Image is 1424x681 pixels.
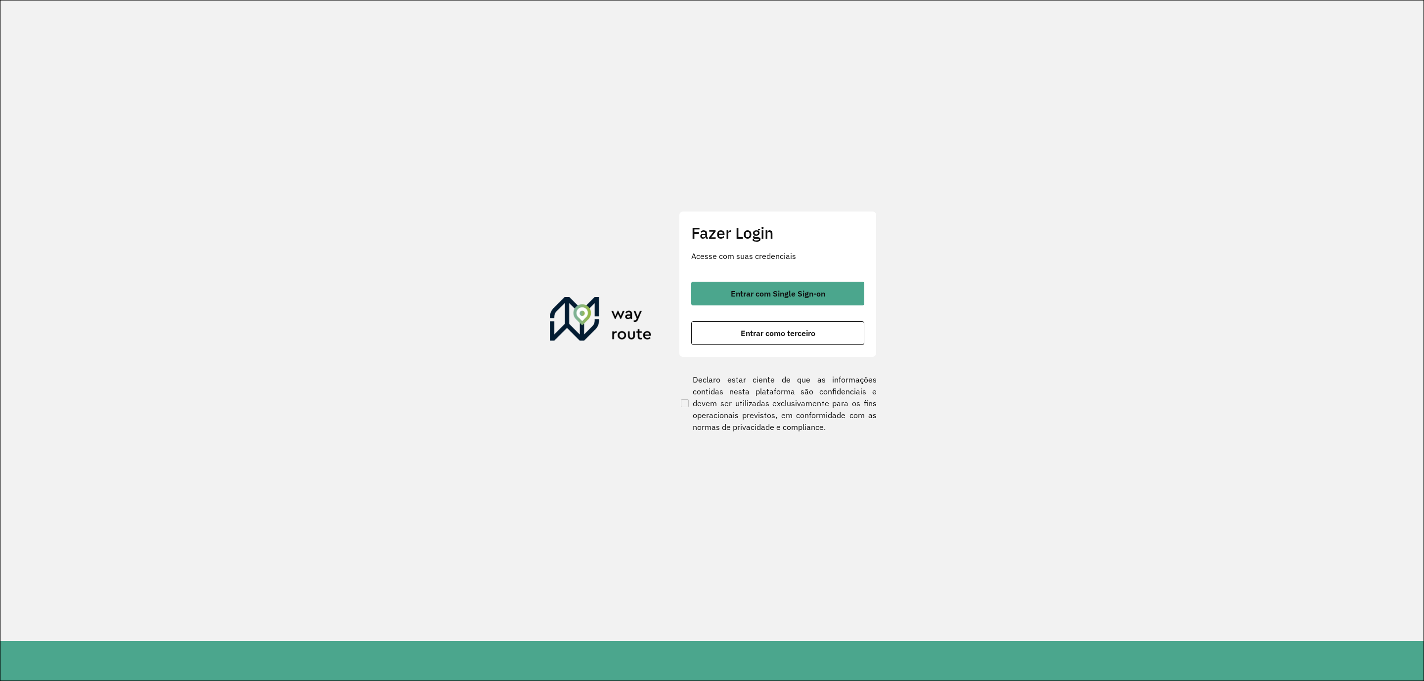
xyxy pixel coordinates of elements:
span: Entrar como terceiro [741,329,815,337]
span: Entrar com Single Sign-on [731,290,825,298]
label: Declaro estar ciente de que as informações contidas nesta plataforma são confidenciais e devem se... [679,374,877,433]
img: Roteirizador AmbevTech [550,297,652,344]
button: button [691,282,864,305]
h2: Fazer Login [691,223,864,242]
button: button [691,321,864,345]
p: Acesse com suas credenciais [691,250,864,262]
